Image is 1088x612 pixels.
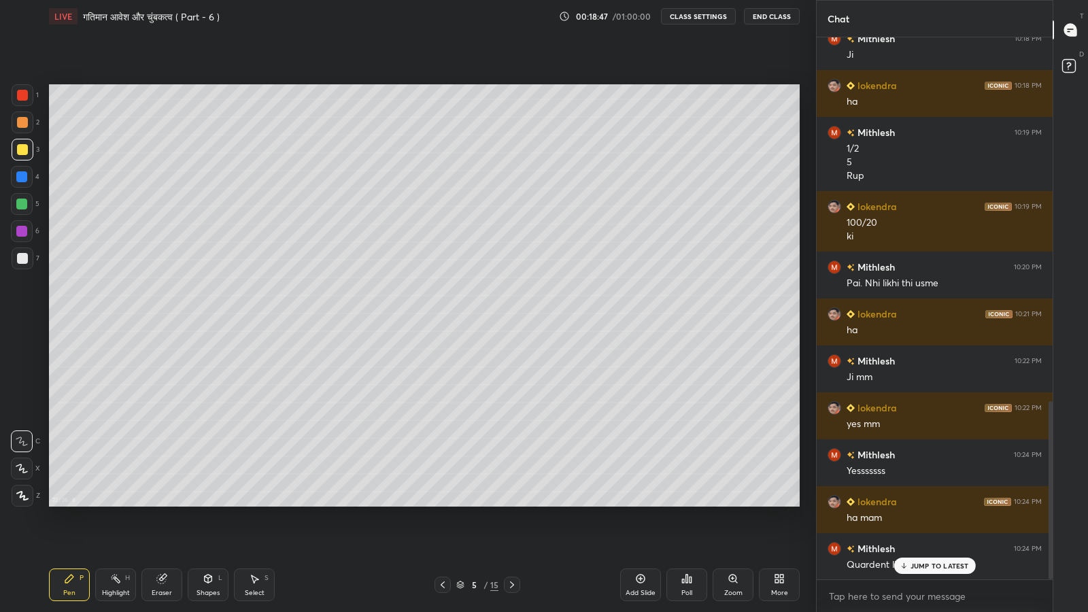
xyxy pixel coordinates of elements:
div: Rup [847,169,1042,183]
img: Learner_Badge_beginner_1_8b307cf2a0.svg [847,203,855,211]
div: 7 [12,248,39,269]
p: JUMP TO LATEST [911,562,969,570]
div: 10:21 PM [1015,310,1042,318]
div: 6 [11,220,39,242]
div: H [125,575,130,581]
img: 17963b32a8114a8eaca756b508a36ab1.jpg [828,79,841,92]
div: Highlight [102,590,130,596]
div: Yesssssss [847,464,1042,478]
p: Chat [817,1,860,37]
div: Add Slide [626,590,656,596]
div: 10:18 PM [1015,35,1042,43]
h6: Mithlesh [855,125,895,139]
div: 10:24 PM [1014,498,1042,506]
div: 10:20 PM [1014,263,1042,271]
div: 10:24 PM [1014,545,1042,553]
img: 3 [828,32,841,46]
div: 5 [11,193,39,215]
img: no-rating-badge.077c3623.svg [847,264,855,271]
div: Poll [681,590,692,596]
h6: Mithlesh [855,260,895,274]
div: ha [847,324,1042,337]
img: 3 [828,448,841,462]
div: / [483,581,488,589]
button: CLASS SETTINGS [661,8,736,24]
img: 17963b32a8114a8eaca756b508a36ab1.jpg [828,495,841,509]
h6: lokendra [855,401,897,415]
img: iconic-dark.1390631f.png [985,82,1012,90]
div: Select [245,590,265,596]
div: Zoom [724,590,743,596]
button: End Class [744,8,800,24]
div: ha [847,95,1042,109]
img: 17963b32a8114a8eaca756b508a36ab1.jpg [828,401,841,415]
img: 3 [828,354,841,368]
div: S [265,575,269,581]
div: grid [817,37,1053,579]
div: Z [12,485,40,507]
div: Shapes [197,590,220,596]
img: 17963b32a8114a8eaca756b508a36ab1.jpg [828,200,841,214]
div: 3 [12,139,39,160]
div: 5 [467,581,481,589]
p: T [1080,11,1084,21]
img: no-rating-badge.077c3623.svg [847,358,855,365]
img: iconic-dark.1390631f.png [985,310,1013,318]
div: Ji mm [847,371,1042,384]
img: iconic-dark.1390631f.png [984,498,1011,506]
div: yes mm [847,418,1042,431]
div: 10:19 PM [1015,203,1042,211]
div: Pen [63,590,75,596]
div: Ji [847,48,1042,62]
img: iconic-dark.1390631f.png [985,203,1012,211]
div: 1/2 [847,142,1042,156]
div: 100/20 [847,216,1042,230]
div: 1 [12,84,39,106]
img: 3 [828,260,841,274]
h6: lokendra [855,494,897,509]
div: 10:18 PM [1015,82,1042,90]
h6: lokendra [855,78,897,92]
h6: Mithlesh [855,354,895,368]
div: P [80,575,84,581]
div: LIVE [49,8,78,24]
img: 17963b32a8114a8eaca756b508a36ab1.jpg [828,307,841,321]
div: 10:22 PM [1015,404,1042,412]
div: C [11,430,40,452]
h6: lokendra [855,199,897,214]
div: L [218,575,222,581]
img: Learner_Badge_beginner_1_8b307cf2a0.svg [847,404,855,412]
img: Learner_Badge_beginner_1_8b307cf2a0.svg [847,498,855,506]
h6: Mithlesh [855,541,895,556]
div: Eraser [152,590,172,596]
div: More [771,590,788,596]
div: 5 [847,156,1042,169]
img: iconic-dark.1390631f.png [985,404,1012,412]
div: Pai. Nhi likhi thi usme [847,277,1042,290]
img: no-rating-badge.077c3623.svg [847,452,855,459]
div: 4 [11,166,39,188]
img: no-rating-badge.077c3623.svg [847,545,855,553]
div: 10:22 PM [1015,357,1042,365]
div: 10:19 PM [1015,129,1042,137]
div: ki [847,230,1042,243]
img: Learner_Badge_beginner_1_8b307cf2a0.svg [847,82,855,90]
h4: गतिमान आवेश और चुंबकत्व ( Part - 6 ) [83,10,220,23]
h6: Mithlesh [855,447,895,462]
div: Quardent likha h kya [847,558,1042,572]
img: no-rating-badge.077c3623.svg [847,35,855,43]
img: 3 [828,126,841,139]
div: 2 [12,112,39,133]
div: X [11,458,40,479]
div: 15 [490,579,498,591]
p: D [1079,49,1084,59]
img: no-rating-badge.077c3623.svg [847,129,855,137]
img: 3 [828,542,841,556]
h6: Mithlesh [855,31,895,46]
div: ha mam [847,511,1042,525]
div: 10:24 PM [1014,451,1042,459]
h6: lokendra [855,307,897,321]
img: Learner_Badge_beginner_1_8b307cf2a0.svg [847,310,855,318]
